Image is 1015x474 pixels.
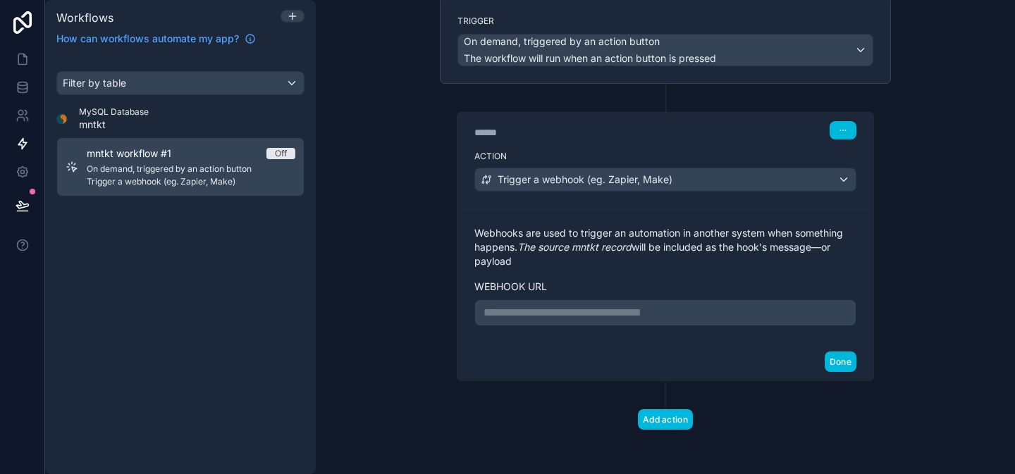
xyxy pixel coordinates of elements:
span: How can workflows automate my app? [56,32,239,46]
button: Add action [638,409,693,430]
span: Workflows [56,11,113,25]
em: The source mntkt record [517,241,632,253]
span: On demand, triggered by an action button [464,35,660,49]
span: On demand, triggered by an action button [87,163,295,175]
div: scrollable content [45,54,316,474]
div: Off [275,148,287,159]
label: Action [474,151,856,162]
label: Trigger [457,15,873,27]
button: On demand, triggered by an action buttonThe workflow will run when an action button is pressed [457,34,873,66]
label: Webhook url [474,280,856,294]
span: Trigger a webhook (eg. Zapier, Make) [498,173,672,187]
span: Filter by table [63,77,126,89]
p: Webhooks are used to trigger an automation in another system when something happens. will be incl... [474,226,856,268]
button: Done [825,351,856,372]
span: Trigger a webhook (eg. Zapier, Make) [87,176,295,187]
span: The workflow will run when an action button is pressed [464,52,716,64]
span: mntkt workflow #1 [87,146,188,161]
img: MySQL logo [56,113,68,125]
span: mntkt [79,118,149,132]
a: mntkt workflow #1OffOn demand, triggered by an action buttonTrigger a webhook (eg. Zapier, Make) [56,137,304,197]
button: Filter by table [56,71,304,95]
a: How can workflows automate my app? [51,32,262,46]
button: Trigger a webhook (eg. Zapier, Make) [474,168,856,192]
span: MySQL Database [79,106,149,118]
